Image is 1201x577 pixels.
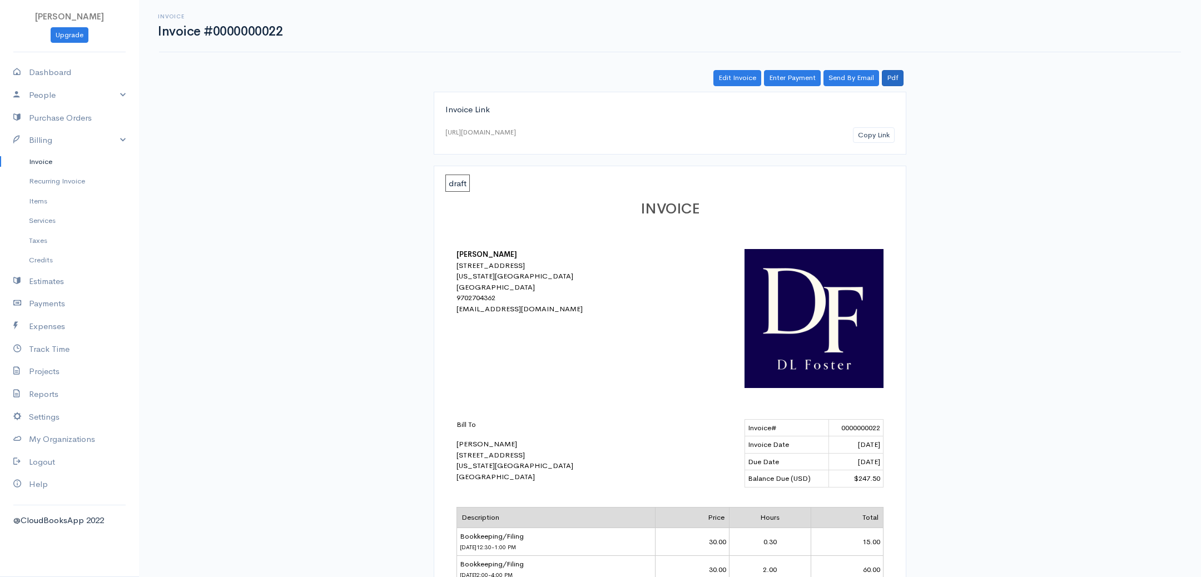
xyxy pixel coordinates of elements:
span: [DATE]12:30-1:00 PM [460,544,516,551]
a: Upgrade [51,27,88,43]
div: [STREET_ADDRESS] [US_STATE][GEOGRAPHIC_DATA] [GEOGRAPHIC_DATA] 9702704362 [EMAIL_ADDRESS][DOMAIN_... [456,260,651,315]
h1: Invoice #0000000022 [158,24,282,38]
td: Bookkeeping/Filing [457,528,656,555]
td: Hours [729,508,811,528]
img: logo-41515.jpg [745,249,884,388]
div: [PERSON_NAME] [STREET_ADDRESS] [US_STATE][GEOGRAPHIC_DATA] [GEOGRAPHIC_DATA] [456,419,651,483]
a: Pdf [882,70,904,86]
td: Total [811,508,883,528]
b: [PERSON_NAME] [456,250,517,259]
td: $247.50 [828,470,883,488]
td: [DATE] [828,436,883,454]
td: Price [655,508,729,528]
h1: INVOICE [456,201,884,217]
td: 0.30 [729,528,811,555]
td: 30.00 [655,528,729,555]
td: Invoice Date [745,436,829,454]
td: Balance Due (USD) [745,470,829,488]
span: draft [445,175,470,192]
td: Due Date [745,453,829,470]
td: Invoice# [745,419,829,436]
a: Send By Email [823,70,879,86]
td: 15.00 [811,528,883,555]
td: [DATE] [828,453,883,470]
button: Copy Link [853,127,895,143]
div: @CloudBooksApp 2022 [13,514,126,527]
td: Description [457,508,656,528]
div: [URL][DOMAIN_NAME] [445,127,516,137]
span: [PERSON_NAME] [35,11,104,22]
h6: Invoice [158,13,282,19]
div: Invoice Link [445,103,895,116]
a: Enter Payment [764,70,821,86]
p: Bill To [456,419,651,430]
td: 0000000022 [828,419,883,436]
a: Edit Invoice [713,70,761,86]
